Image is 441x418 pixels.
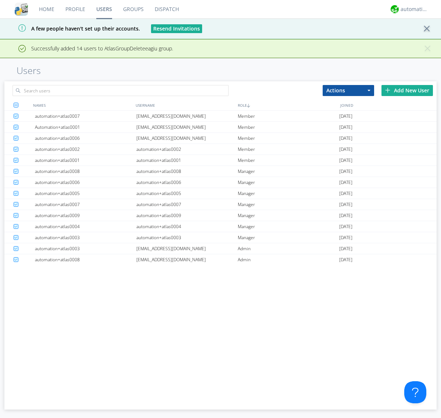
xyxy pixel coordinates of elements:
[339,243,352,254] span: [DATE]
[339,111,352,122] span: [DATE]
[136,210,238,221] div: automation+atlas0009
[136,122,238,132] div: [EMAIL_ADDRESS][DOMAIN_NAME]
[4,243,437,254] a: automation+atlas0003[EMAIL_ADDRESS][DOMAIN_NAME]Admin[DATE]
[339,122,352,133] span: [DATE]
[238,188,339,199] div: Manager
[134,100,236,110] div: USERNAME
[136,111,238,121] div: [EMAIL_ADDRESS][DOMAIN_NAME]
[136,199,238,210] div: automation+atlas0007
[238,111,339,121] div: Member
[238,232,339,243] div: Manager
[238,133,339,144] div: Member
[136,188,238,199] div: automation+atlas0005
[339,166,352,177] span: [DATE]
[339,232,352,243] span: [DATE]
[35,210,136,221] div: automation+atlas0009
[339,155,352,166] span: [DATE]
[4,210,437,221] a: automation+atlas0009automation+atlas0009Manager[DATE]
[4,177,437,188] a: automation+atlas0006automation+atlas0006Manager[DATE]
[4,188,437,199] a: automation+atlas0005automation+atlas0005Manager[DATE]
[238,144,339,155] div: Member
[381,85,433,96] div: Add New User
[4,221,437,232] a: automation+atlas0004automation+atlas0004Manager[DATE]
[35,111,136,121] div: automation+atlas0007
[35,166,136,177] div: automation+atlas0008
[339,199,352,210] span: [DATE]
[323,85,374,96] button: Actions
[136,243,238,254] div: [EMAIL_ADDRESS][DOMAIN_NAME]
[339,210,352,221] span: [DATE]
[4,122,437,133] a: Automation+atlas0001[EMAIL_ADDRESS][DOMAIN_NAME]Member[DATE]
[339,133,352,144] span: [DATE]
[35,155,136,166] div: automation+atlas0001
[238,210,339,221] div: Manager
[4,144,437,155] a: automation+atlas0002automation+atlas0002Member[DATE]
[385,88,390,93] img: plus.svg
[339,254,352,265] span: [DATE]
[6,45,173,52] span: Successfully added 14 users to AtlasGroupDeleteeagiu group.
[238,155,339,166] div: Member
[4,166,437,177] a: automation+atlas0008automation+atlas0008Manager[DATE]
[136,155,238,166] div: automation+atlas0001
[136,133,238,144] div: [EMAIL_ADDRESS][DOMAIN_NAME]
[4,111,437,122] a: automation+atlas0007[EMAIL_ADDRESS][DOMAIN_NAME]Member[DATE]
[238,177,339,188] div: Manager
[338,100,441,110] div: JOINED
[339,221,352,232] span: [DATE]
[4,133,437,144] a: automation+atlas0006[EMAIL_ADDRESS][DOMAIN_NAME]Member[DATE]
[6,25,140,32] span: A few people haven't set up their accounts.
[35,254,136,265] div: automation+atlas0008
[4,232,437,243] a: automation+atlas0003automation+atlas0003Manager[DATE]
[136,254,238,265] div: [EMAIL_ADDRESS][DOMAIN_NAME]
[4,254,437,265] a: automation+atlas0008[EMAIL_ADDRESS][DOMAIN_NAME]Admin[DATE]
[35,188,136,199] div: automation+atlas0005
[391,5,399,13] img: d2d01cd9b4174d08988066c6d424eccd
[35,243,136,254] div: automation+atlas0003
[401,6,428,13] div: automation+atlas
[136,166,238,177] div: automation+atlas0008
[4,199,437,210] a: automation+atlas0007automation+atlas0007Manager[DATE]
[35,177,136,188] div: automation+atlas0006
[236,100,338,110] div: ROLE
[404,381,426,403] iframe: Toggle Customer Support
[35,133,136,144] div: automation+atlas0006
[31,100,134,110] div: NAMES
[238,166,339,177] div: Manager
[136,144,238,155] div: automation+atlas0002
[151,24,202,33] button: Resend Invitations
[238,199,339,210] div: Manager
[238,254,339,265] div: Admin
[4,155,437,166] a: automation+atlas0001automation+atlas0001Member[DATE]
[339,144,352,155] span: [DATE]
[339,177,352,188] span: [DATE]
[136,177,238,188] div: automation+atlas0006
[15,3,28,16] img: cddb5a64eb264b2086981ab96f4c1ba7
[12,85,229,96] input: Search users
[35,232,136,243] div: automation+atlas0003
[35,221,136,232] div: automation+atlas0004
[136,221,238,232] div: automation+atlas0004
[238,243,339,254] div: Admin
[238,122,339,132] div: Member
[238,221,339,232] div: Manager
[35,122,136,132] div: Automation+atlas0001
[35,199,136,210] div: automation+atlas0007
[136,232,238,243] div: automation+atlas0003
[339,188,352,199] span: [DATE]
[35,144,136,155] div: automation+atlas0002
